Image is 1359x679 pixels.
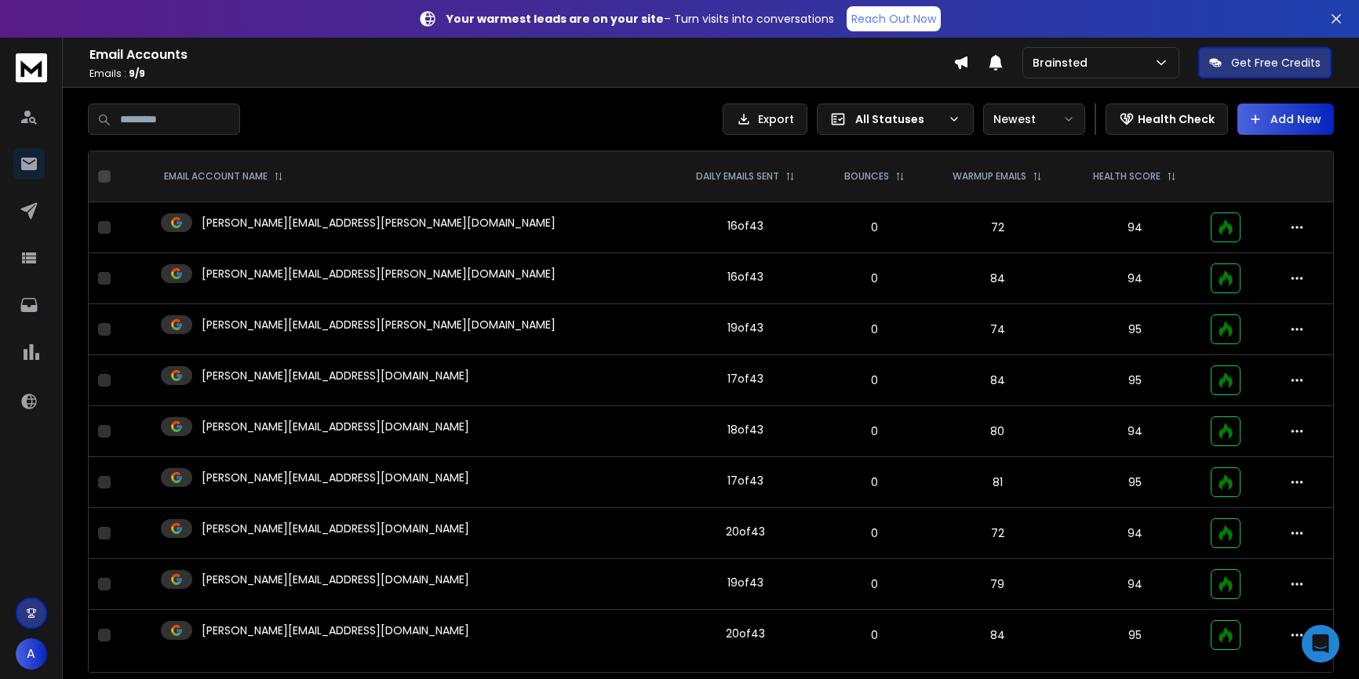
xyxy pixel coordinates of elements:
p: [PERSON_NAME][EMAIL_ADDRESS][DOMAIN_NAME] [202,521,469,536]
td: 95 [1068,457,1201,508]
p: BOUNCES [844,170,889,183]
p: [PERSON_NAME][EMAIL_ADDRESS][DOMAIN_NAME] [202,623,469,638]
p: Reach Out Now [851,11,936,27]
p: 0 [831,321,917,337]
p: Emails : [89,67,953,80]
p: Health Check [1138,111,1215,127]
p: 0 [831,220,917,235]
h1: Email Accounts [89,45,953,64]
img: logo [16,53,47,82]
p: [PERSON_NAME][EMAIL_ADDRESS][PERSON_NAME][DOMAIN_NAME] [202,215,556,231]
p: [PERSON_NAME][EMAIL_ADDRESS][DOMAIN_NAME] [202,572,469,587]
p: 0 [831,372,917,388]
button: Get Free Credits [1198,47,1332,78]
button: Export [723,103,807,135]
p: 0 [831,525,917,541]
td: 94 [1068,508,1201,559]
td: 84 [927,253,1068,304]
div: 20 of 43 [726,626,765,641]
div: EMAIL ACCOUNT NAME [164,170,283,183]
td: 95 [1068,610,1201,661]
div: 17 of 43 [727,473,763,488]
td: 72 [927,202,1068,253]
div: 18 of 43 [727,422,763,438]
p: Get Free Credits [1231,55,1321,71]
td: 80 [927,406,1068,457]
td: 74 [927,304,1068,355]
td: 95 [1068,355,1201,406]
p: Brainsted [1033,55,1094,71]
td: 94 [1068,253,1201,304]
td: 84 [927,610,1068,661]
td: 79 [927,559,1068,610]
p: 0 [831,627,917,643]
div: 16 of 43 [727,218,763,234]
button: Add New [1237,103,1334,135]
p: WARMUP EMAILS [953,170,1026,183]
span: 9 / 9 [129,67,145,80]
p: DAILY EMAILS SENT [696,170,779,183]
td: 95 [1068,304,1201,355]
td: 84 [927,355,1068,406]
p: 0 [831,271,917,286]
div: 16 of 43 [727,269,763,285]
strong: Your warmest leads are on your site [446,11,664,27]
p: [PERSON_NAME][EMAIL_ADDRESS][PERSON_NAME][DOMAIN_NAME] [202,266,556,281]
p: 0 [831,576,917,592]
div: 20 of 43 [726,524,765,539]
div: 17 of 43 [727,371,763,387]
td: 94 [1068,406,1201,457]
button: A [16,638,47,670]
p: 0 [831,474,917,490]
p: HEALTH SCORE [1093,170,1160,183]
p: [PERSON_NAME][EMAIL_ADDRESS][DOMAIN_NAME] [202,368,469,383]
p: 0 [831,423,917,439]
p: [PERSON_NAME][EMAIL_ADDRESS][PERSON_NAME][DOMAIN_NAME] [202,317,556,332]
p: [PERSON_NAME][EMAIL_ADDRESS][DOMAIN_NAME] [202,419,469,434]
td: 81 [927,457,1068,508]
a: Reach Out Now [847,6,941,31]
button: Health Check [1106,103,1228,135]
p: – Turn visits into conversations [446,11,834,27]
div: Open Intercom Messenger [1302,625,1339,663]
td: 72 [927,508,1068,559]
div: 19 of 43 [727,320,763,336]
td: 94 [1068,202,1201,253]
div: 19 of 43 [727,575,763,590]
p: All Statuses [855,111,942,127]
button: Newest [983,103,1085,135]
p: [PERSON_NAME][EMAIL_ADDRESS][DOMAIN_NAME] [202,470,469,485]
td: 94 [1068,559,1201,610]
